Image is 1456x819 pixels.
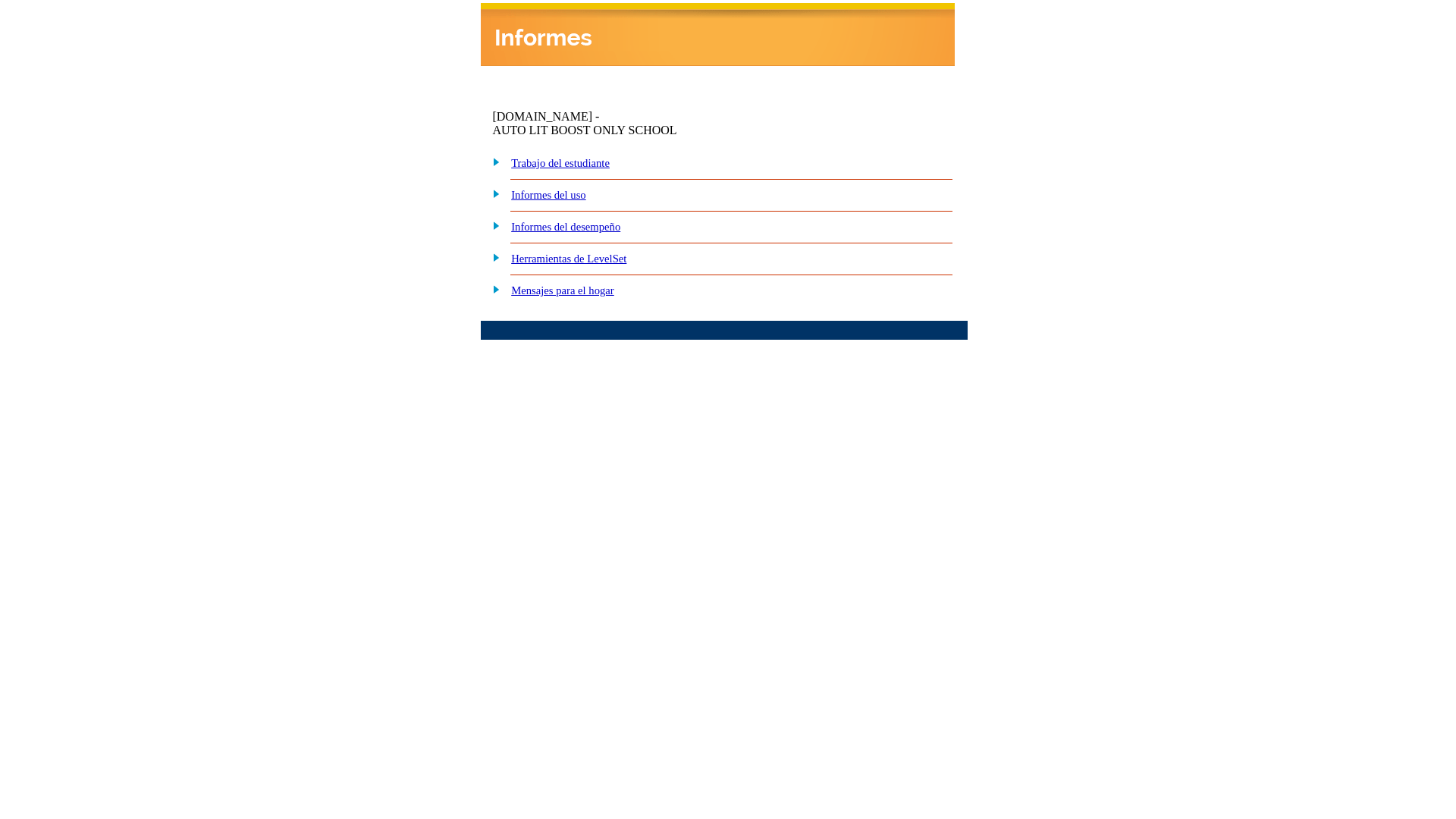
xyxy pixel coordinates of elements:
[485,155,500,168] img: plus.gif
[511,221,620,233] a: Informes del desempeño
[485,250,500,264] img: plus.gif
[492,110,778,137] td: [DOMAIN_NAME] -
[492,124,676,136] nobr: AUTO LIT BOOST ONLY SCHOOL
[511,157,610,169] a: Trabajo del estudiante
[511,253,626,265] a: Herramientas de LevelSet
[485,218,500,232] img: plus.gif
[511,189,586,201] a: Informes del uso
[511,284,614,297] a: Mensajes para el hogar
[485,187,500,200] img: plus.gif
[485,282,500,296] img: plus.gif
[481,3,955,66] img: header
